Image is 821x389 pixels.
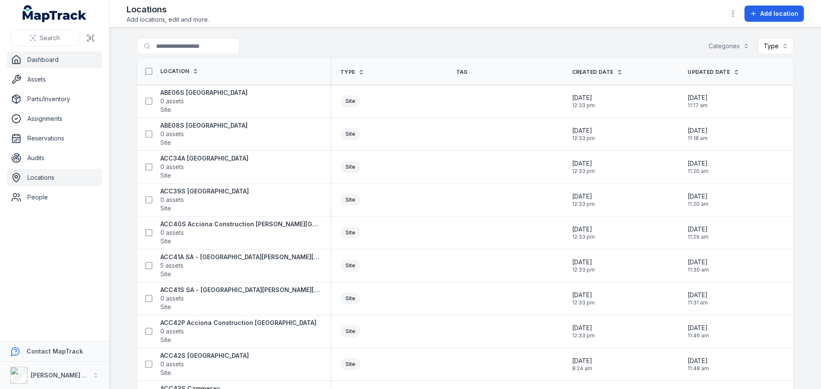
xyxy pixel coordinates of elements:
a: Audits [7,149,102,167]
strong: ACC40S Acciona Construction [PERSON_NAME][GEOGRAPHIC_DATA][PERSON_NAME] [160,220,320,228]
span: 0 assets [160,228,184,237]
span: 11:31 am [688,299,708,306]
a: MapTrack [23,5,87,22]
a: ACC41S SA - [GEOGRAPHIC_DATA][PERSON_NAME][PERSON_NAME]0 assetsSite [160,286,320,311]
span: [DATE] [572,225,595,234]
a: Parts/Inventory [7,91,102,108]
span: Search [40,34,60,42]
div: Site [340,260,360,272]
span: [DATE] [572,126,595,135]
time: 3/24/2025, 12:33:29 PM [572,258,595,273]
span: 12:33 pm [572,332,595,339]
a: Type [340,69,364,76]
span: [DATE] [688,357,709,365]
span: Add locations, edit and more. [127,15,209,24]
span: 12:33 pm [572,168,595,175]
time: 3/24/2025, 12:33:29 PM [572,291,595,306]
span: Site [160,204,171,213]
time: 6/5/2025, 8:24:55 AM [572,357,592,372]
time: 6/5/2025, 11:20:02 AM [688,159,709,175]
time: 3/24/2025, 12:33:29 PM [572,126,595,142]
span: 0 assets [160,327,184,336]
a: ACC34A [GEOGRAPHIC_DATA]0 assetsSite [160,154,248,180]
a: People [7,189,102,206]
span: [DATE] [688,291,708,299]
span: [DATE] [572,159,595,168]
a: ACC42P Acciona Construction [GEOGRAPHIC_DATA]0 assetsSite [160,319,316,344]
span: 12:33 pm [572,299,595,306]
strong: ACC41A SA - [GEOGRAPHIC_DATA][PERSON_NAME][PERSON_NAME] [160,253,320,261]
time: 6/5/2025, 11:48:10 AM [688,357,709,372]
div: Site [340,128,360,140]
time: 3/24/2025, 12:33:29 PM [572,225,595,240]
span: 8:24 am [572,365,592,372]
div: Site [340,194,360,206]
a: ACC42S [GEOGRAPHIC_DATA]0 assetsSite [160,351,249,377]
strong: ABE06S [GEOGRAPHIC_DATA] [160,88,248,97]
span: Site [160,171,171,180]
strong: [PERSON_NAME] Group [31,371,101,379]
span: 12:33 pm [572,135,595,142]
a: ABE08S [GEOGRAPHIC_DATA]0 assetsSite [160,121,248,147]
span: Site [160,138,171,147]
span: Updated Date [688,69,730,76]
time: 6/5/2025, 11:31:05 AM [688,291,708,306]
strong: ACC39S [GEOGRAPHIC_DATA] [160,187,249,196]
span: [DATE] [572,324,595,332]
span: [DATE] [688,258,709,266]
span: 0 assets [160,196,184,204]
strong: ACC42S [GEOGRAPHIC_DATA] [160,351,249,360]
span: 12:33 pm [572,102,595,109]
time: 6/5/2025, 11:18:17 AM [688,126,708,142]
span: [DATE] [688,159,709,168]
strong: ACC42P Acciona Construction [GEOGRAPHIC_DATA] [160,319,316,327]
span: Location [160,68,189,75]
time: 6/5/2025, 11:46:58 AM [688,324,709,339]
span: [DATE] [688,225,709,234]
span: 12:33 pm [572,234,595,240]
time: 6/5/2025, 11:17:38 AM [688,94,708,109]
span: 11:20 am [688,168,709,175]
time: 3/24/2025, 12:33:29 PM [572,94,595,109]
strong: ACC41S SA - [GEOGRAPHIC_DATA][PERSON_NAME][PERSON_NAME] [160,286,320,294]
time: 3/24/2025, 12:33:29 PM [572,192,595,208]
a: Updated Date [688,69,739,76]
span: [DATE] [572,357,592,365]
time: 3/24/2025, 12:33:29 PM [572,159,595,175]
span: Type [340,69,355,76]
span: [DATE] [572,192,595,201]
button: Add location [744,6,804,22]
button: Type [758,38,794,54]
a: ACC41A SA - [GEOGRAPHIC_DATA][PERSON_NAME][PERSON_NAME]5 assetsSite [160,253,320,278]
div: Site [340,292,360,304]
span: Tag [456,69,468,76]
span: 11:46 am [688,332,709,339]
span: 0 assets [160,294,184,303]
span: [DATE] [572,94,595,102]
span: [DATE] [688,126,708,135]
span: 5 assets [160,261,183,270]
span: 0 assets [160,163,184,171]
span: 12:33 pm [572,266,595,273]
span: [DATE] [572,258,595,266]
span: Site [160,303,171,311]
span: Site [160,369,171,377]
strong: ACC34A [GEOGRAPHIC_DATA] [160,154,248,163]
span: 0 assets [160,130,184,138]
span: 11:18 am [688,135,708,142]
a: ACC39S [GEOGRAPHIC_DATA]0 assetsSite [160,187,249,213]
span: 11:20 am [688,201,709,208]
span: 0 assets [160,360,184,369]
div: Site [340,227,360,239]
span: Add location [760,9,798,18]
span: Site [160,237,171,246]
a: Location [160,68,198,75]
span: Site [160,336,171,344]
span: [DATE] [688,94,708,102]
a: Reservations [7,130,102,147]
span: Site [160,105,171,114]
span: [DATE] [688,324,709,332]
a: Assets [7,71,102,88]
span: Created Date [572,69,614,76]
time: 6/5/2025, 11:29:53 AM [688,225,709,240]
